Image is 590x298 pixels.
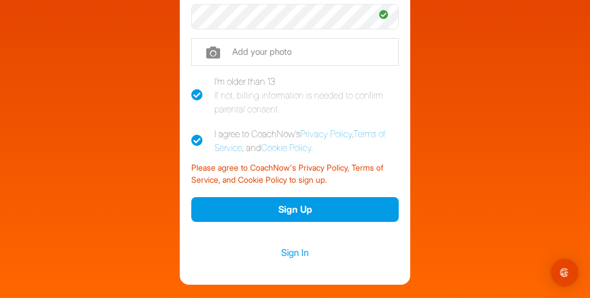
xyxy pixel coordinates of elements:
[191,127,399,154] label: I agree to CoachNow's , , and .
[214,74,399,116] div: I'm older than 13
[300,128,352,139] a: Privacy Policy
[214,88,399,116] div: If not, billing information is needed to confirm parental consent.
[191,157,399,186] div: Please agree to CoachNow's Privacy Policy, Terms of Service, and Cookie Policy to sign up.
[551,259,578,286] div: Open Intercom Messenger
[191,245,399,260] a: Sign In
[261,142,311,153] a: Cookie Policy
[191,197,399,222] button: Sign Up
